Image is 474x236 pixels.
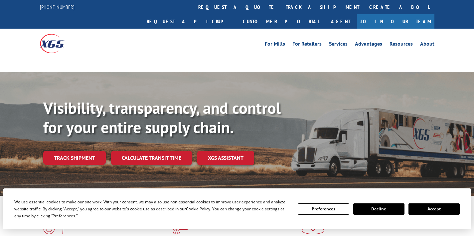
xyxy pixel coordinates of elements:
a: Advantages [355,41,382,49]
button: Decline [353,203,404,215]
span: Preferences [53,213,75,219]
button: Accept [408,203,460,215]
b: Visibility, transparency, and control for your entire supply chain. [43,98,281,137]
span: Cookie Policy [186,206,210,212]
a: Calculate transit time [111,151,192,165]
div: Cookie Consent Prompt [3,188,471,229]
a: Join Our Team [357,14,434,29]
a: Services [329,41,348,49]
a: Resources [390,41,413,49]
a: Agent [324,14,357,29]
a: Request a pickup [142,14,238,29]
a: XGS ASSISTANT [197,151,254,165]
button: Preferences [298,203,349,215]
a: Track shipment [43,151,106,165]
div: We use essential cookies to make our site work. With your consent, we may also use non-essential ... [14,198,290,219]
a: For Retailers [292,41,322,49]
a: [PHONE_NUMBER] [40,4,75,10]
a: Customer Portal [238,14,324,29]
a: About [420,41,434,49]
a: For Mills [265,41,285,49]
